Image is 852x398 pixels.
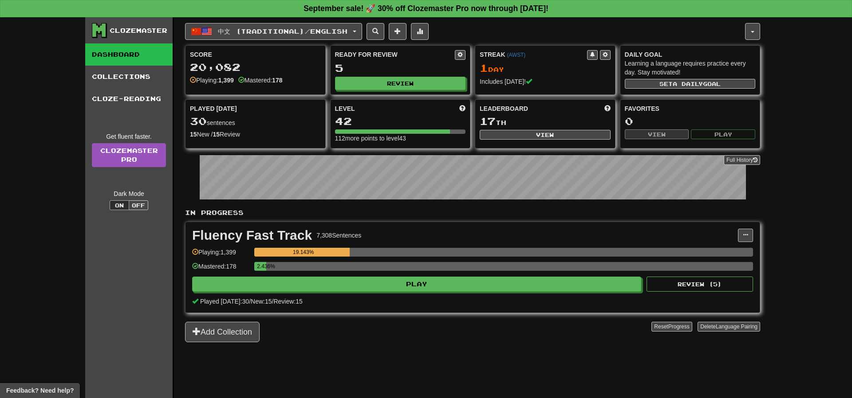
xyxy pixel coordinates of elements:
[218,77,234,84] strong: 1,399
[724,155,760,165] button: Full History
[192,262,250,277] div: Mastered: 178
[110,26,167,35] div: Clozemaster
[304,4,548,13] strong: September sale! 🚀 30% off Clozemaster Pro now through [DATE]!
[129,200,148,210] button: Off
[480,130,611,140] button: View
[238,76,283,85] div: Mastered:
[691,129,755,139] button: Play
[335,50,455,59] div: Ready for Review
[480,50,587,59] div: Streak
[625,129,689,139] button: View
[411,23,429,40] button: More stats
[257,262,266,271] div: 2.436%
[190,115,207,127] span: 30
[272,298,274,305] span: /
[480,116,611,127] div: th
[647,277,753,292] button: Review (5)
[190,62,321,73] div: 20,082
[85,66,173,88] a: Collections
[185,322,260,342] button: Add Collection
[480,77,611,86] div: Includes [DATE]!
[92,143,166,167] a: ClozemasterPro
[604,104,611,113] span: This week in points, UTC
[6,386,74,395] span: Open feedback widget
[190,104,237,113] span: Played [DATE]
[213,131,220,138] strong: 15
[251,298,272,305] span: New: 15
[192,248,250,262] div: Playing: 1,399
[185,23,362,40] button: 中文 (Traditional)/English
[257,248,350,257] div: 19.143%
[507,52,525,58] a: (AWST)
[110,200,129,210] button: On
[459,104,465,113] span: Score more points to level up
[335,62,466,74] div: 5
[190,131,197,138] strong: 15
[668,324,690,330] span: Progress
[335,77,466,90] button: Review
[85,43,173,66] a: Dashboard
[625,116,756,127] div: 0
[85,88,173,110] a: Cloze-Reading
[625,79,756,89] button: Seta dailygoal
[249,298,251,305] span: /
[192,229,312,242] div: Fluency Fast Track
[218,27,347,35] span: 中文 (Traditional) / English
[651,322,692,332] button: ResetProgress
[480,62,488,74] span: 1
[92,132,166,141] div: Get fluent faster.
[190,50,321,59] div: Score
[698,322,760,332] button: DeleteLanguage Pairing
[625,104,756,113] div: Favorites
[190,76,234,85] div: Playing:
[335,134,466,143] div: 112 more points to level 43
[273,298,302,305] span: Review: 15
[190,130,321,139] div: New / Review
[673,81,703,87] span: a daily
[480,62,611,74] div: Day
[185,208,760,217] p: In Progress
[625,59,756,77] div: Learning a language requires practice every day. Stay motivated!
[335,104,355,113] span: Level
[480,115,496,127] span: 17
[625,50,756,59] div: Daily Goal
[716,324,757,330] span: Language Pairing
[316,231,361,240] div: 7,308 Sentences
[480,104,528,113] span: Leaderboard
[389,23,406,40] button: Add sentence to collection
[367,23,384,40] button: Search sentences
[192,277,641,292] button: Play
[272,77,282,84] strong: 178
[190,116,321,127] div: sentences
[92,189,166,198] div: Dark Mode
[200,298,249,305] span: Played [DATE]: 30
[335,116,466,127] div: 42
